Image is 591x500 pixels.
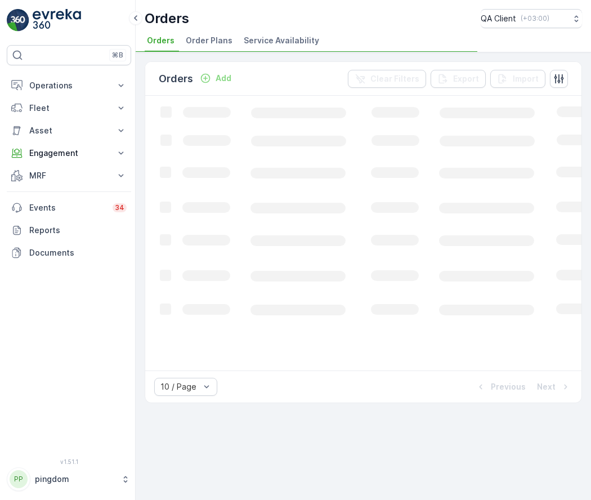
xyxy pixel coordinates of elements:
[490,70,545,88] button: Import
[7,197,131,219] a: Events34
[481,13,516,24] p: QA Client
[35,474,115,485] p: pingdom
[10,470,28,488] div: PP
[145,10,189,28] p: Orders
[29,148,109,159] p: Engagement
[521,14,549,23] p: ( +03:00 )
[29,80,109,91] p: Operations
[474,380,527,394] button: Previous
[7,219,131,242] a: Reports
[7,142,131,164] button: Engagement
[7,242,131,264] a: Documents
[431,70,486,88] button: Export
[29,202,106,213] p: Events
[147,35,174,46] span: Orders
[33,9,81,32] img: logo_light-DOdMpM7g.png
[7,467,131,491] button: PPpingdom
[348,70,426,88] button: Clear Filters
[29,170,109,181] p: MRF
[491,381,526,392] p: Previous
[29,247,127,258] p: Documents
[186,35,232,46] span: Order Plans
[7,458,131,465] span: v 1.51.1
[29,125,109,136] p: Asset
[370,73,419,84] p: Clear Filters
[115,203,124,212] p: 34
[29,102,109,114] p: Fleet
[7,74,131,97] button: Operations
[453,73,479,84] p: Export
[481,9,582,28] button: QA Client(+03:00)
[513,73,539,84] p: Import
[159,71,193,87] p: Orders
[7,9,29,32] img: logo
[216,73,231,84] p: Add
[195,72,236,85] button: Add
[112,51,123,60] p: ⌘B
[29,225,127,236] p: Reports
[537,381,556,392] p: Next
[7,97,131,119] button: Fleet
[244,35,319,46] span: Service Availability
[7,119,131,142] button: Asset
[7,164,131,187] button: MRF
[536,380,572,394] button: Next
